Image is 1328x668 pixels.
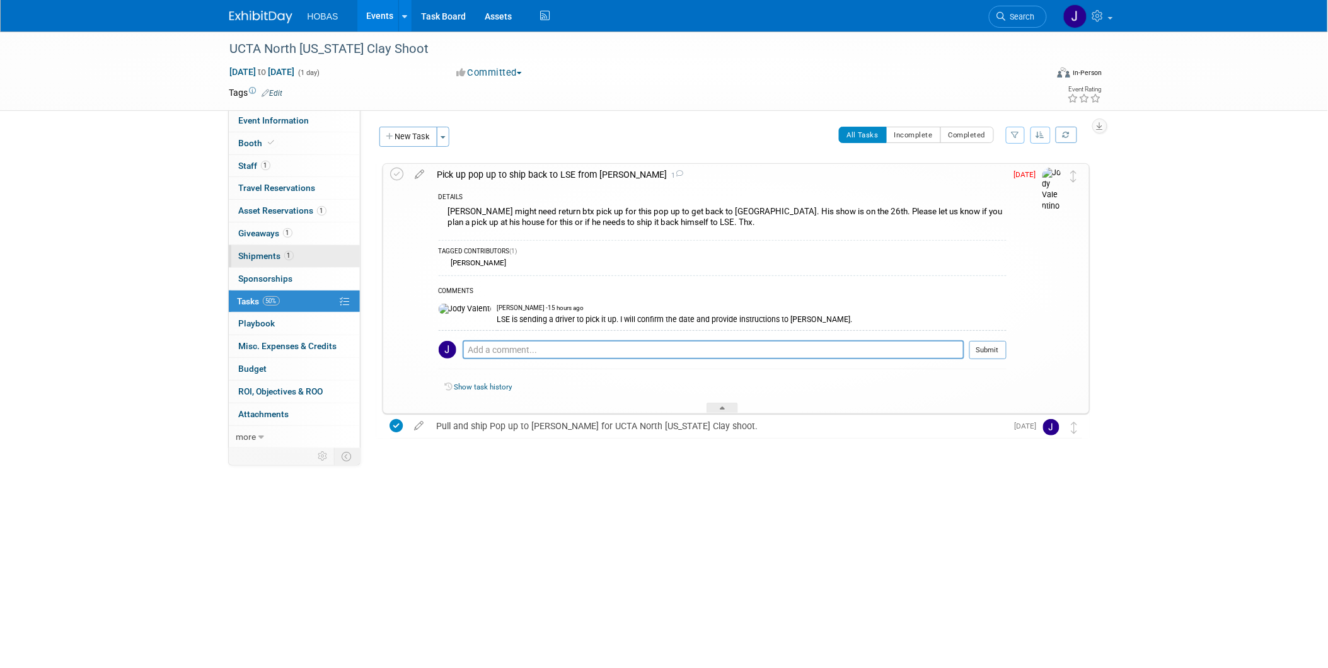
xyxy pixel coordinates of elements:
div: Event Format [973,66,1102,84]
span: 50% [263,296,280,306]
span: HOBAS [308,11,338,21]
img: Jennifer Jensen [1043,419,1060,435]
a: Sponsorships [229,268,360,290]
span: 1 [667,171,684,180]
img: Jody Valentino [439,304,491,315]
a: Playbook [229,313,360,335]
a: Booth [229,132,360,154]
span: (1 day) [297,69,320,77]
td: Toggle Event Tabs [334,448,360,464]
span: 1 [283,228,292,238]
span: Attachments [239,409,289,419]
div: [PERSON_NAME] [448,258,507,267]
a: Staff1 [229,155,360,177]
div: [PERSON_NAME] might need return btx pick up for this pop up to get back to [GEOGRAPHIC_DATA]. His... [439,204,1007,233]
span: ROI, Objectives & ROO [239,386,323,396]
span: (1) [510,248,517,255]
a: Asset Reservations1 [229,200,360,222]
span: 1 [284,251,294,260]
span: to [257,67,268,77]
span: 1 [261,161,270,170]
a: ROI, Objectives & ROO [229,381,360,403]
a: Show task history [454,383,512,391]
span: Budget [239,364,267,374]
div: UCTA North [US_STATE] Clay Shoot [226,38,1028,60]
span: Event Information [239,115,309,125]
img: Jody Valentino [1042,168,1061,212]
a: Misc. Expenses & Credits [229,335,360,357]
span: Search [1006,12,1035,21]
td: Personalize Event Tab Strip [313,448,335,464]
a: Travel Reservations [229,177,360,199]
a: edit [409,169,431,180]
a: Refresh [1056,127,1077,143]
i: Move task [1071,422,1078,434]
button: New Task [379,127,437,147]
i: Move task [1071,170,1077,182]
a: Edit [262,89,283,98]
span: [DATE] [DATE] [229,66,296,78]
span: Shipments [239,251,294,261]
span: Playbook [239,318,275,328]
div: In-Person [1072,68,1102,78]
span: Giveaways [239,228,292,238]
button: All Tasks [839,127,887,143]
a: Budget [229,358,360,380]
span: [DATE] [1014,170,1042,179]
a: Shipments1 [229,245,360,267]
div: Pick up pop up to ship back to LSE from [PERSON_NAME] [431,164,1007,185]
span: Misc. Expenses & Credits [239,341,337,351]
span: Travel Reservations [239,183,316,193]
i: Booth reservation complete [268,139,275,146]
a: Event Information [229,110,360,132]
a: Tasks50% [229,291,360,313]
div: TAGGED CONTRIBUTORS [439,247,1007,258]
div: COMMENTS [439,285,1007,299]
div: LSE is sending a driver to pick it up. I will confirm the date and provide instructions to [PERSO... [497,313,1007,325]
span: more [236,432,257,442]
span: Tasks [238,296,280,306]
div: Event Rating [1067,86,1101,93]
img: Format-Inperson.png [1058,67,1070,78]
a: more [229,426,360,448]
span: Sponsorships [239,274,293,284]
span: Booth [239,138,277,148]
a: Attachments [229,403,360,425]
span: [PERSON_NAME] - 15 hours ago [497,304,584,313]
button: Submit [969,341,1007,360]
span: 1 [317,206,326,216]
a: Search [989,6,1047,28]
span: [DATE] [1015,422,1043,430]
img: Jennifer Jensen [1063,4,1087,28]
div: Pull and ship Pop up to [PERSON_NAME] for UCTA North [US_STATE] Clay shoot. [430,415,1007,437]
button: Incomplete [886,127,941,143]
span: Staff [239,161,270,171]
span: Asset Reservations [239,205,326,216]
div: DETAILS [439,193,1007,204]
a: edit [408,420,430,432]
button: Completed [940,127,994,143]
img: Jennifer Jensen [439,341,456,359]
a: Giveaways1 [229,222,360,245]
button: Committed [452,66,527,79]
img: ExhibitDay [229,11,292,23]
td: Tags [229,86,283,99]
